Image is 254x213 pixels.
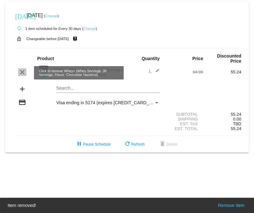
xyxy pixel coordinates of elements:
[119,139,150,150] button: Refresh
[71,35,79,43] mat-icon: live_help
[165,112,203,117] div: Subtotal
[18,85,26,93] mat-icon: add
[82,27,97,31] small: ( )
[231,126,241,131] span: 55.24
[83,27,96,31] a: Change
[13,27,81,31] small: 1 item scheduled for Every 30 days
[159,142,177,147] span: Delete
[192,56,203,61] strong: Price
[165,126,203,131] div: Est. Total
[217,53,241,64] strong: Discounted Price
[233,117,241,121] span: 0.00
[18,99,26,106] mat-icon: credit_card
[8,202,246,209] simple-snack-bar: Item removed!
[216,202,246,209] button: Remove Item
[44,14,59,18] small: ( )
[18,68,26,76] mat-icon: clear
[56,100,160,105] mat-select: Payment Method
[203,70,241,74] div: 55.24
[37,65,50,78] img: Image-1-Carousel-Whey-2lb-Chockolate-Hazelnut-no-badge.png
[56,100,163,105] span: Visa ending in 5174 (expires [CREDIT_CARD_DATA])
[141,56,160,61] strong: Quantity
[15,35,23,43] mat-icon: lock_open
[203,112,241,117] div: 55.24
[124,141,131,148] mat-icon: refresh
[70,139,116,150] button: Pause Schedule
[75,141,83,148] mat-icon: pause
[51,67,127,77] div: Whey+ (Whey Servings: 30 Servings, Flavor: Chocolate Hazelnut)
[26,37,69,41] small: Changeable before [DATE]
[233,121,241,126] span: TBD
[37,56,54,61] strong: Product
[165,121,203,126] div: Est. Tax
[154,139,182,150] button: Delete
[75,142,111,147] span: Pause Schedule
[45,14,58,18] a: Change
[15,12,23,20] mat-icon: [DATE]
[165,70,203,74] div: 64.99
[56,86,160,91] input: Search...
[124,142,145,147] span: Refresh
[15,25,23,32] mat-icon: autorenew
[148,69,160,73] span: 1
[159,141,166,148] mat-icon: delete
[165,117,203,121] div: Shipping
[152,68,160,76] mat-icon: edit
